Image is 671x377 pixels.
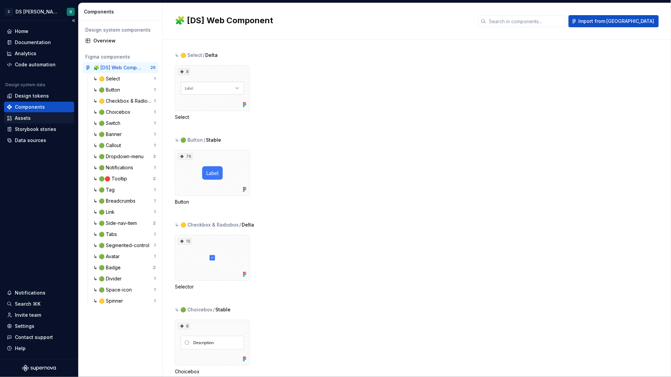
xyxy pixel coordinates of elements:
[15,50,36,57] div: Analytics
[486,15,566,27] input: Search in components...
[154,298,156,304] div: 1
[4,59,74,70] a: Code automation
[4,299,74,309] button: Search ⌘K
[91,118,158,129] a: ↳ 🟢 Switch1
[85,54,156,60] div: Figma components
[93,231,120,238] div: ↳ 🟢 Tabs
[22,365,56,372] svg: Supernova Logo
[85,27,156,33] div: Design system components
[15,39,51,46] div: Documentation
[93,64,144,71] div: 🧩 [DS] Web Component
[91,140,158,151] a: ↳ 🟢 Callout1
[569,15,659,27] button: Import from [GEOGRAPHIC_DATA]
[154,209,156,215] div: 1
[154,254,156,259] div: 1
[91,96,158,106] a: ↳ 🟡 Checkbox & Radiobox1
[4,124,74,135] a: Storybook stories
[206,137,221,143] span: Stable
[154,232,156,237] div: 1
[15,115,31,122] div: Assets
[93,264,123,271] div: ↳ 🟢 Badge
[91,162,158,173] a: ↳ 🟢 Notifications1
[91,296,158,306] a: ↳ 🟡 Spinner1
[154,87,156,93] div: 1
[15,61,56,68] div: Code automation
[1,4,77,19] button: CDS [PERSON_NAME]O
[154,243,156,248] div: 1
[93,142,124,149] div: ↳ 🟢 Callout
[153,176,156,181] div: 2
[93,175,130,182] div: ↳ 🟢🔴 Tooltip
[91,284,158,295] a: ↳ 🟢 Space-icon1
[175,15,470,26] h2: 🧩 [DS] Web Component
[15,301,40,307] div: Search ⌘K
[154,143,156,148] div: 1
[16,8,59,15] div: DS [PERSON_NAME]
[93,120,123,127] div: ↳ 🟢 Switch
[93,98,154,104] div: ↳ 🟡 Checkbox & Radiobox
[153,220,156,226] div: 2
[150,65,156,70] div: 26
[4,135,74,146] a: Data sources
[4,48,74,59] a: Analytics
[91,84,158,95] a: ↳ 🟢 Button1
[91,262,158,273] a: ↳ 🟢 Badge2
[91,229,158,240] a: ↳ 🟢 Tabs1
[4,310,74,320] a: Invite team
[15,345,26,352] div: Help
[154,76,156,81] div: 1
[178,238,192,245] div: 15
[4,287,74,298] button: Notifications
[4,37,74,48] a: Documentation
[91,184,158,195] a: ↳ 🟢 Tag1
[175,137,203,143] div: ↳ 🟢 Button
[153,154,156,159] div: 3
[15,323,34,330] div: Settings
[15,312,41,318] div: Invite team
[175,306,212,313] div: ↳ 🟢 Choicebox
[15,137,46,144] div: Data sources
[5,82,45,88] div: Design system data
[15,126,56,133] div: Storybook stories
[203,52,205,59] span: /
[175,199,250,205] div: Button
[175,150,250,205] div: 76Button
[15,104,45,110] div: Components
[91,73,158,84] a: ↳ 🟡 Select1
[91,196,158,206] a: ↳ 🟢 Breadcrumbs1
[242,221,254,228] span: Delta
[15,93,49,99] div: Design tokens
[175,368,250,375] div: Choicebox
[93,164,136,171] div: ↳ 🟢 Notifications
[175,235,250,290] div: 15Selector
[15,28,28,35] div: Home
[91,207,158,217] a: ↳ 🟢 Link1
[93,198,138,204] div: ↳ 🟢 Breadcrumbs
[239,221,241,228] span: /
[93,242,152,249] div: ↳ 🟢 Segmented-control
[4,113,74,124] a: Assets
[175,114,250,121] div: Select
[5,8,13,16] div: C
[4,102,74,112] a: Components
[154,187,156,193] div: 1
[91,151,158,162] a: ↳ 🟢 Dropdown-menu3
[93,286,134,293] div: ↳ 🟢 Space-icon
[4,91,74,101] a: Design tokens
[93,275,124,282] div: ↳ 🟢 Divider
[93,153,146,160] div: ↳ 🟢 Dropdown-menu
[93,75,123,82] div: ↳ 🟡 Select
[93,37,156,44] div: Overview
[91,173,158,184] a: ↳ 🟢🔴 Tooltip2
[154,109,156,115] div: 1
[83,62,158,73] a: 🧩 [DS] Web Component26
[178,323,190,330] div: 8
[69,9,72,14] div: O
[4,321,74,332] a: Settings
[91,107,158,117] a: ↳ 🟢 Choicebox1
[154,121,156,126] div: 1
[4,332,74,343] button: Contact support
[204,137,205,143] span: /
[93,87,123,93] div: ↳ 🟢 Button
